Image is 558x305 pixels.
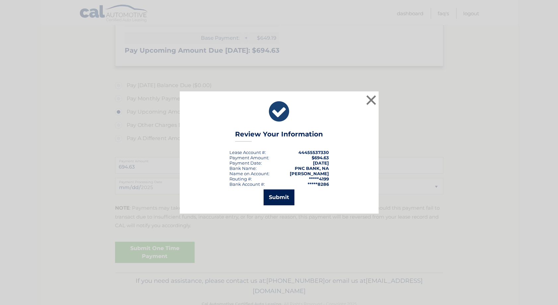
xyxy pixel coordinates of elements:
[229,176,252,181] div: Routing #:
[290,171,329,176] strong: [PERSON_NAME]
[295,166,329,171] strong: PNC BANK, NA
[312,155,329,160] span: $694.63
[264,189,294,205] button: Submit
[229,181,265,187] div: Bank Account #:
[229,166,257,171] div: Bank Name:
[229,150,266,155] div: Lease Account #:
[229,160,262,166] div: :
[229,171,270,176] div: Name on Account:
[229,160,261,166] span: Payment Date
[365,93,378,107] button: ×
[313,160,329,166] span: [DATE]
[298,150,329,155] strong: 44455537330
[229,155,269,160] div: Payment Amount:
[235,130,323,142] h3: Review Your Information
